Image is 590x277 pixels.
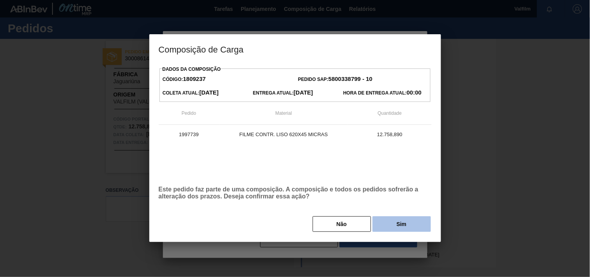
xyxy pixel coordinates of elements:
[407,89,422,96] strong: 00:00
[348,125,432,144] td: 12.758,890
[294,89,313,96] strong: [DATE]
[183,75,206,82] strong: 1809237
[373,216,431,232] button: Sim
[343,90,422,96] span: Hora de Entrega Atual:
[298,77,373,82] span: Pedido SAP:
[200,89,219,96] strong: [DATE]
[163,67,221,72] label: Dados da Composição
[163,77,206,82] span: Código:
[253,90,313,96] span: Entrega Atual:
[149,34,441,64] h3: Composição de Carga
[378,110,402,116] span: Quantidade
[159,186,432,200] p: Este pedido faz parte de uma composição. A composição e todos os pedidos sofrerão a alteração dos...
[313,216,371,232] button: Não
[219,125,348,144] td: FILME CONTR. LISO 620X45 MICRAS
[159,125,219,144] td: 1997739
[163,90,219,96] span: Coleta Atual:
[275,110,292,116] span: Material
[182,110,196,116] span: Pedido
[329,75,373,82] strong: 5800338799 - 10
